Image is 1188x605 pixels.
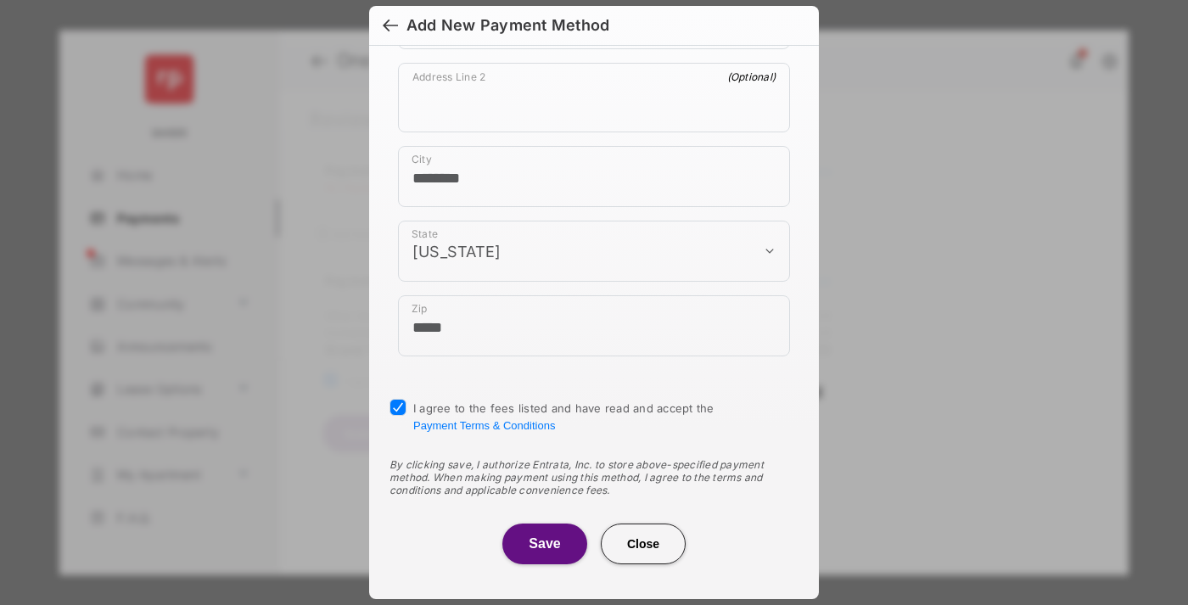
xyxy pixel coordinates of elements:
div: Add New Payment Method [406,16,609,35]
div: payment_method_screening[postal_addresses][administrativeArea] [398,221,790,282]
div: payment_method_screening[postal_addresses][addressLine2] [398,63,790,132]
div: payment_method_screening[postal_addresses][postalCode] [398,295,790,356]
button: Save [502,524,587,564]
div: payment_method_screening[postal_addresses][locality] [398,146,790,207]
div: By clicking save, I authorize Entrata, Inc. to store above-specified payment method. When making ... [389,458,799,496]
button: Close [601,524,686,564]
span: I agree to the fees listed and have read and accept the [413,401,714,432]
button: I agree to the fees listed and have read and accept the [413,419,555,432]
